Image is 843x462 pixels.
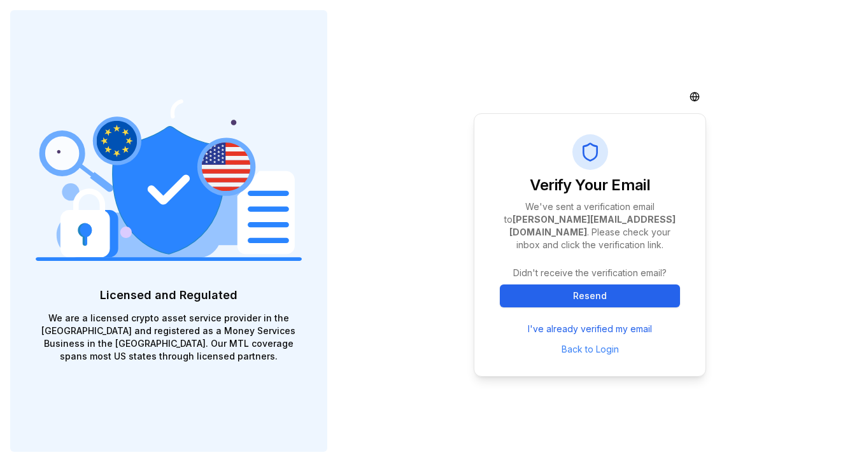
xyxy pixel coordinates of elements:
[530,175,650,195] h1: Verify Your Email
[528,323,652,335] a: I've already verified my email
[36,312,302,363] p: We are a licensed crypto asset service provider in the [GEOGRAPHIC_DATA] and registered as a Mone...
[500,200,680,251] p: We've sent a verification email to . Please check your inbox and click the verification link.
[500,267,680,279] p: Didn't receive the verification email?
[36,286,302,304] p: Licensed and Regulated
[562,344,619,354] a: Back to Login
[509,214,676,237] b: [PERSON_NAME][EMAIL_ADDRESS][DOMAIN_NAME]
[500,284,680,307] button: Resend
